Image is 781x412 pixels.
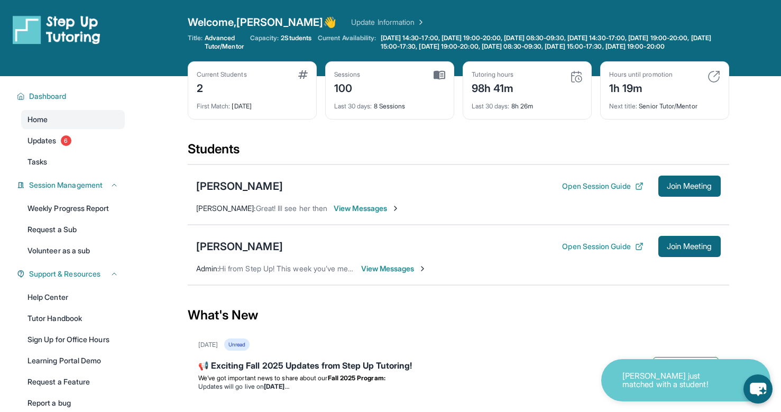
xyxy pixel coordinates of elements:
div: [DATE] [197,96,308,111]
button: Join Meeting [658,236,721,257]
a: Updates6 [21,131,125,150]
img: card [570,70,583,83]
div: 📢 Exciting Fall 2025 Updates from Step Up Tutoring! [198,359,719,374]
div: [DATE] [198,341,218,349]
div: 2 [197,79,247,96]
div: Tutoring hours [472,70,514,79]
img: Chevron-Right [418,264,427,273]
span: We’ve got important news to share about our [198,374,328,382]
div: Hours until promotion [609,70,673,79]
span: 2 Students [281,34,311,42]
span: Capacity: [250,34,279,42]
a: Learning Portal Demo [21,351,125,370]
span: Support & Resources [29,269,100,279]
button: Support & Resources [25,269,118,279]
button: Open Session Guide [562,241,643,252]
li: Updates will go live on [198,382,719,391]
div: Unread [224,338,250,351]
div: 100 [334,79,361,96]
span: Great! Ill see her then [256,204,328,213]
span: Home [27,114,48,125]
div: Sessions [334,70,361,79]
a: Update Information [351,17,425,28]
a: [DATE] 14:30-17:00, [DATE] 19:00-20:00, [DATE] 08:30-09:30, [DATE] 14:30-17:00, [DATE] 19:00-20:0... [379,34,729,51]
div: 98h 41m [472,79,514,96]
button: chat-button [743,374,773,404]
span: Join Meeting [667,183,712,189]
a: Weekly Progress Report [21,199,125,218]
strong: Fall 2025 Program: [328,374,385,382]
button: Session Management [25,180,118,190]
a: Request a Sub [21,220,125,239]
span: View Messages [361,263,427,274]
span: Hi from Step Up! This week you’ve met for 57 minutes and this month you’ve met for 3 hours. Happy... [219,264,585,273]
a: Tasks [21,152,125,171]
span: Next title : [609,102,638,110]
a: Volunteer as a sub [21,241,125,260]
div: Current Students [197,70,247,79]
span: Last 30 days : [334,102,372,110]
div: Senior Tutor/Mentor [609,96,720,111]
span: Current Availability: [318,34,376,51]
p: [PERSON_NAME] just matched with a student! [622,372,728,389]
a: Tutor Handbook [21,309,125,328]
span: Updates [27,135,57,146]
span: [DATE] 14:30-17:00, [DATE] 19:00-20:00, [DATE] 08:30-09:30, [DATE] 14:30-17:00, [DATE] 19:00-20:0... [381,34,727,51]
a: Home [21,110,125,129]
img: Chevron Right [415,17,425,28]
div: 1h 19m [609,79,673,96]
button: Open Session Guide [562,181,643,191]
img: Chevron-Right [391,204,400,213]
a: Sign Up for Office Hours [21,330,125,349]
span: [PERSON_NAME] : [196,204,256,213]
div: 8 Sessions [334,96,445,111]
span: Session Management [29,180,103,190]
span: Join Meeting [667,243,712,250]
span: First Match : [197,102,231,110]
a: Request a Feature [21,372,125,391]
div: [PERSON_NAME] [196,179,283,194]
span: Last 30 days : [472,102,510,110]
img: card [708,70,720,83]
div: What's New [188,292,729,338]
span: Dashboard [29,91,67,102]
div: 8h 26m [472,96,583,111]
span: Admin : [196,264,219,273]
img: card [434,70,445,80]
span: Advanced Tutor/Mentor [205,34,244,51]
span: Tasks [27,157,47,167]
span: Title: [188,34,203,51]
div: [PERSON_NAME] [196,239,283,254]
a: Help Center [21,288,125,307]
img: card [298,70,308,79]
span: View Messages [334,203,400,214]
button: Join Meeting [658,176,721,197]
span: Welcome, [PERSON_NAME] 👋 [188,15,337,30]
button: Dashboard [25,91,118,102]
span: 6 [61,135,71,146]
button: Mark as read [653,357,719,373]
img: logo [13,15,100,44]
strong: [DATE] [264,382,289,390]
div: Students [188,141,729,164]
